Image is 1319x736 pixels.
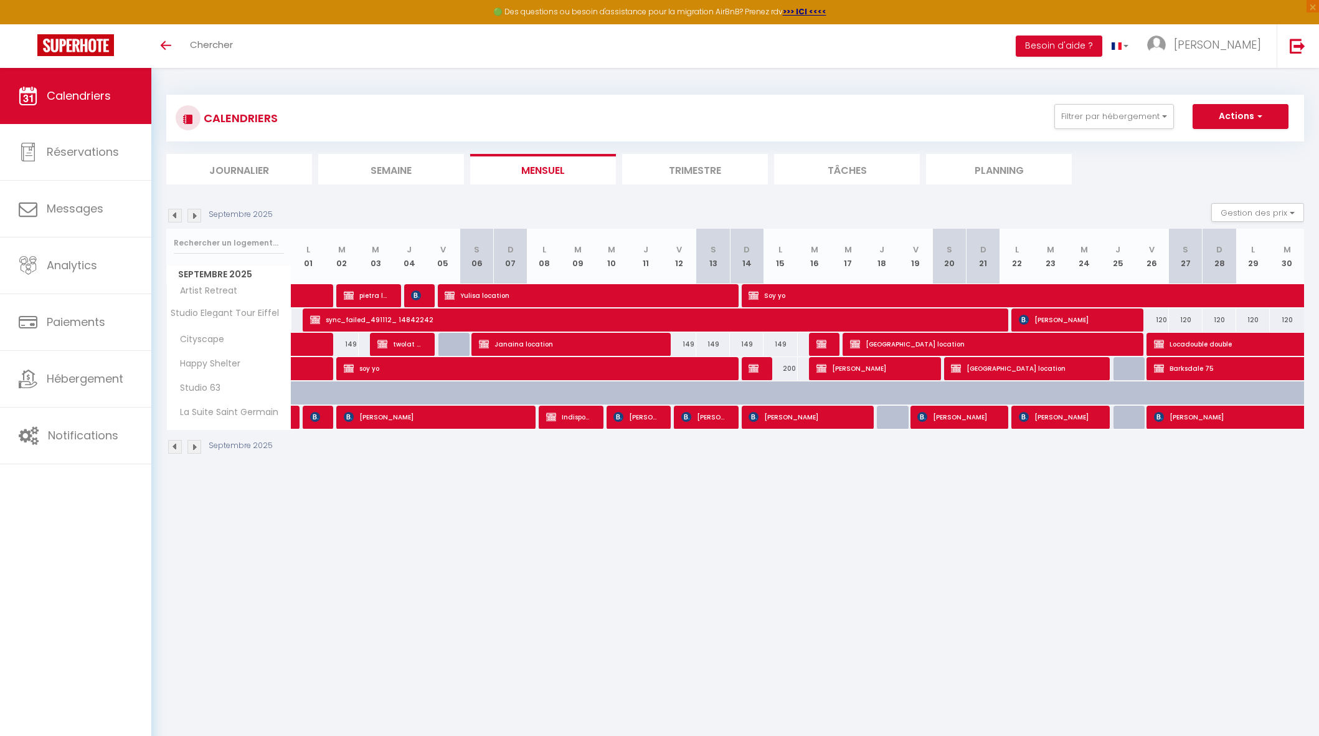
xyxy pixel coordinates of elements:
th: 24 [1067,229,1101,284]
span: [PERSON_NAME] [1174,37,1261,52]
span: soy yo [344,356,725,380]
th: 05 [426,229,460,284]
th: 18 [865,229,899,284]
span: Yulisa location [445,284,725,307]
abbr: J [643,244,648,256]
li: Semaine [318,154,464,184]
span: [PERSON_NAME] Mineiro [411,284,422,307]
span: [PERSON_NAME] [681,405,726,429]
span: Analytics [47,257,97,273]
abbr: M [1080,244,1088,256]
span: [PERSON_NAME] [749,405,861,429]
th: 20 [932,229,966,284]
span: Réservations [47,144,119,160]
span: Notifications [48,428,118,443]
th: 09 [561,229,595,284]
a: ... [PERSON_NAME] [1138,24,1277,68]
div: 200 [764,357,797,380]
th: 27 [1169,229,1203,284]
button: Actions [1193,104,1288,129]
th: 08 [527,229,561,284]
span: pietra location [344,284,389,307]
strong: >>> ICI <<<< [783,6,826,17]
p: Septembre 2025 [209,209,273,221]
button: Gestion des prix [1211,203,1304,222]
th: 19 [899,229,932,284]
abbr: J [407,244,412,256]
div: 120 [1236,308,1270,332]
th: 30 [1270,229,1304,284]
abbr: M [608,244,615,256]
abbr: V [440,244,446,256]
th: 22 [1000,229,1034,284]
abbr: V [676,244,682,256]
span: Calendriers [47,88,111,103]
th: 29 [1236,229,1270,284]
abbr: M [574,244,582,256]
input: Rechercher un logement... [174,232,284,254]
span: twolat location [816,332,828,356]
span: [PERSON_NAME] [613,405,658,429]
span: [PERSON_NAME] [749,356,760,380]
abbr: M [844,244,852,256]
abbr: L [542,244,546,256]
abbr: J [1115,244,1120,256]
th: 01 [291,229,325,284]
abbr: J [879,244,884,256]
abbr: L [1015,244,1019,256]
span: sync_failed_491112_ 14842242 [310,308,994,332]
abbr: D [744,244,750,256]
abbr: V [913,244,919,256]
abbr: M [372,244,379,256]
th: 13 [696,229,730,284]
div: 149 [696,333,730,356]
span: Septembre 2025 [167,265,291,284]
span: [PERSON_NAME] [816,356,929,380]
div: 120 [1203,308,1236,332]
th: 04 [392,229,426,284]
th: 25 [1101,229,1135,284]
div: 149 [325,333,359,356]
th: 16 [798,229,831,284]
abbr: S [1183,244,1188,256]
div: 120 [1169,308,1203,332]
span: [PERSON_NAME] [344,405,523,429]
span: Messages [47,201,103,216]
div: 149 [764,333,797,356]
abbr: D [980,244,986,256]
span: Studio 63 [169,381,224,395]
div: 149 [663,333,696,356]
span: Happy Shelter [169,357,243,371]
th: 23 [1034,229,1067,284]
span: Studio Elegant Tour Eiffel [169,308,279,318]
span: Artist Retreat [169,284,240,298]
button: Filtrer par hébergement [1054,104,1174,129]
th: 15 [764,229,797,284]
th: 06 [460,229,494,284]
th: 28 [1203,229,1236,284]
img: ... [1147,36,1166,54]
abbr: S [474,244,480,256]
div: 120 [1270,308,1304,332]
h3: CALENDRIERS [201,104,278,132]
abbr: M [811,244,818,256]
abbr: D [1216,244,1222,256]
th: 02 [325,229,359,284]
li: Journalier [166,154,312,184]
span: Chercher [190,38,233,51]
div: 120 [1135,308,1169,332]
button: Besoin d'aide ? [1016,36,1102,57]
th: 10 [595,229,628,284]
span: Janaina location [479,332,658,356]
abbr: M [1284,244,1291,256]
a: Chercher [181,24,242,68]
abbr: M [338,244,346,256]
span: Hébergement [47,371,123,386]
abbr: L [1251,244,1255,256]
span: Paiements [47,314,105,330]
img: Super Booking [37,34,114,56]
span: [PERSON_NAME] [917,405,996,429]
div: 149 [730,333,764,356]
span: [PERSON_NAME] [310,405,321,429]
abbr: L [778,244,782,256]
